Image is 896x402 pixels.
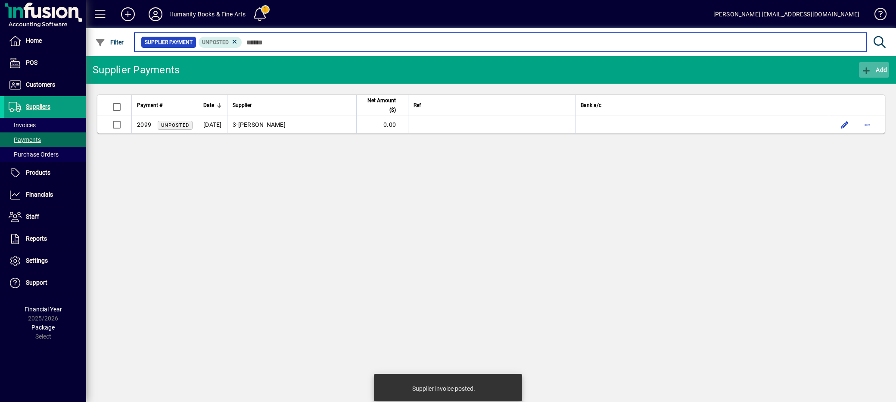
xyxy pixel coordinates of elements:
[26,257,48,264] span: Settings
[233,121,236,128] span: 3
[95,39,124,46] span: Filter
[414,100,421,110] span: Ref
[137,100,162,110] span: Payment #
[26,169,50,176] span: Products
[581,100,601,110] span: Bank a/c
[199,37,242,48] mat-chip: Supplier Payment Status: Unposted
[4,162,86,184] a: Products
[25,306,62,313] span: Financial Year
[713,7,859,21] div: [PERSON_NAME] [EMAIL_ADDRESS][DOMAIN_NAME]
[238,121,286,128] span: [PERSON_NAME]
[26,103,50,110] span: Suppliers
[26,235,47,242] span: Reports
[93,63,180,77] div: Supplier Payments
[4,228,86,250] a: Reports
[9,151,59,158] span: Purchase Orders
[202,39,229,45] span: Unposted
[142,6,169,22] button: Profile
[9,136,41,143] span: Payments
[26,279,47,286] span: Support
[861,66,887,73] span: Add
[26,59,37,66] span: POS
[356,116,408,133] td: 0.00
[859,62,889,78] button: Add
[93,35,126,50] button: Filter
[4,52,86,74] a: POS
[31,324,55,331] span: Package
[161,122,189,128] span: Unposted
[412,384,475,393] div: Supplier invoice posted.
[868,2,885,30] a: Knowledge Base
[114,6,142,22] button: Add
[26,81,55,88] span: Customers
[860,118,874,132] button: More options
[9,122,36,129] span: Invoices
[137,100,193,110] div: Payment #
[4,206,86,228] a: Staff
[414,100,570,110] div: Ref
[203,100,214,110] span: Date
[4,30,86,52] a: Home
[362,96,396,115] span: Net Amount ($)
[26,37,42,44] span: Home
[4,250,86,272] a: Settings
[4,132,86,147] a: Payments
[4,184,86,206] a: Financials
[169,7,246,21] div: Humanity Books & Fine Arts
[203,100,222,110] div: Date
[4,74,86,96] a: Customers
[4,147,86,162] a: Purchase Orders
[26,191,53,198] span: Financials
[137,121,151,128] span: 2099
[4,272,86,294] a: Support
[362,96,404,115] div: Net Amount ($)
[581,100,824,110] div: Bank a/c
[198,116,227,133] td: [DATE]
[26,213,39,220] span: Staff
[227,116,356,133] td: -
[145,38,193,47] span: Supplier Payment
[233,100,252,110] span: Supplier
[838,118,852,132] button: Edit
[4,118,86,132] a: Invoices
